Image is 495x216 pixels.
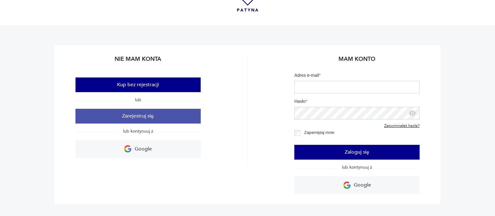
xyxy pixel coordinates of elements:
button: Zarejestruj się [75,109,201,124]
img: Ikona Google [124,145,131,153]
label: Adres e-mail [294,72,420,81]
button: Zaloguj się [294,145,420,160]
span: lub [130,97,146,103]
button: Kup bez rejestracji [75,77,201,92]
img: Ikona Google [343,182,351,189]
h2: Nie mam konta [75,55,201,67]
p: Google [135,144,152,154]
span: lub kontynuuj z [118,128,158,134]
a: Zapomniałeś hasła? [384,124,420,129]
label: Zapamiętaj mnie [304,130,334,135]
label: Hasło [294,98,420,107]
p: Google [354,180,371,190]
a: Google [294,176,420,194]
h2: Mam konto [294,55,420,67]
span: lub kontynuuj z [337,164,377,170]
a: Google [75,140,201,158]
